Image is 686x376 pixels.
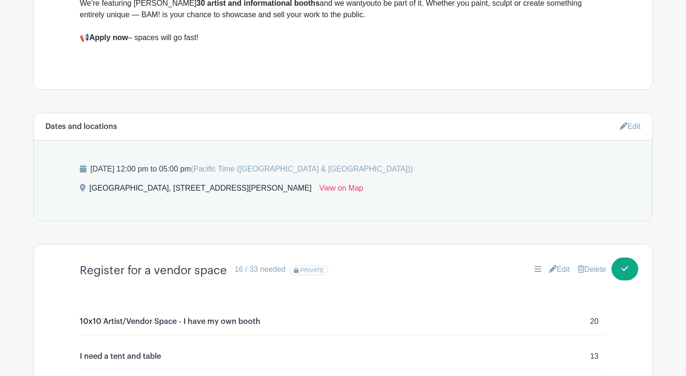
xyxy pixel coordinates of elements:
[235,264,286,275] div: 16 / 33 needed
[80,163,606,175] p: [DATE] 12:00 pm to 05:00 pm
[549,264,570,275] a: Edit
[191,165,413,173] span: (Pacific Time ([GEOGRAPHIC_DATA] & [GEOGRAPHIC_DATA]))
[80,32,606,55] div: 📢 – spaces will go fast!
[89,33,128,42] strong: Apply now
[578,264,606,275] a: Delete
[620,118,641,134] a: Edit
[89,183,311,198] div: [GEOGRAPHIC_DATA], [STREET_ADDRESS][PERSON_NAME]
[590,316,599,327] p: 20
[80,316,260,327] p: 10x10 Artist/Vendor Space - I have my own booth
[80,351,161,362] p: I need a tent and table
[45,122,117,131] h6: Dates and locations
[319,183,363,198] a: View on Map
[590,351,599,362] p: 13
[300,267,324,274] span: PRIVATE
[80,264,227,278] h4: Register for a vendor space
